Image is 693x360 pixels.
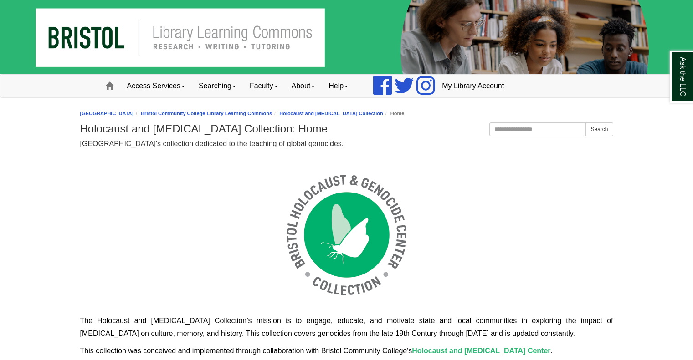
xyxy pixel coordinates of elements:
li: Home [383,109,405,118]
span: r [548,347,550,355]
span: [GEOGRAPHIC_DATA]'s collection dedicated to the teaching of global genocides. [80,140,344,147]
a: Searching [192,75,243,97]
a: Holocaust and [MEDICAL_DATA] Center [412,347,550,355]
h1: Holocaust and [MEDICAL_DATA] Collection: Home [80,122,613,135]
span: Holocaust and [MEDICAL_DATA] Cente [412,347,548,355]
a: Access Services [120,75,192,97]
a: Bristol Community College Library Learning Commons [141,111,272,116]
a: Holocaust and [MEDICAL_DATA] Collection [279,111,383,116]
button: Search [585,122,613,136]
a: My Library Account [435,75,511,97]
span: The Holocaust and [MEDICAL_DATA] Collection’s mission is to engage, educate, and motivate state a... [80,317,613,337]
a: [GEOGRAPHIC_DATA] [80,111,134,116]
nav: breadcrumb [80,109,613,118]
a: About [285,75,322,97]
a: Help [322,75,355,97]
span: This collection was conceived and implemented through collaboration with Bristol Community Colleg... [80,347,553,355]
a: Faculty [243,75,285,97]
